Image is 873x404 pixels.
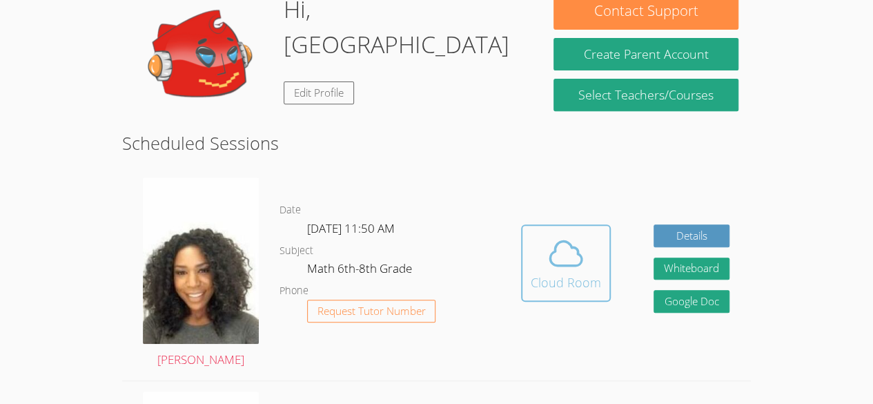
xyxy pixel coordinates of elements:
[553,79,738,111] a: Select Teachers/Courses
[531,273,601,292] div: Cloud Room
[279,202,301,219] dt: Date
[654,290,729,313] a: Google Doc
[279,242,313,260] dt: Subject
[521,224,611,302] button: Cloud Room
[307,220,395,236] span: [DATE] 11:50 AM
[654,224,729,247] a: Details
[307,259,415,282] dd: Math 6th-8th Grade
[279,282,308,300] dt: Phone
[143,177,259,370] a: [PERSON_NAME]
[122,130,751,156] h2: Scheduled Sessions
[284,81,354,104] a: Edit Profile
[317,306,426,316] span: Request Tutor Number
[654,258,729,280] button: Whiteboard
[307,300,436,323] button: Request Tutor Number
[553,38,738,70] button: Create Parent Account
[143,177,259,344] img: avatar.png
